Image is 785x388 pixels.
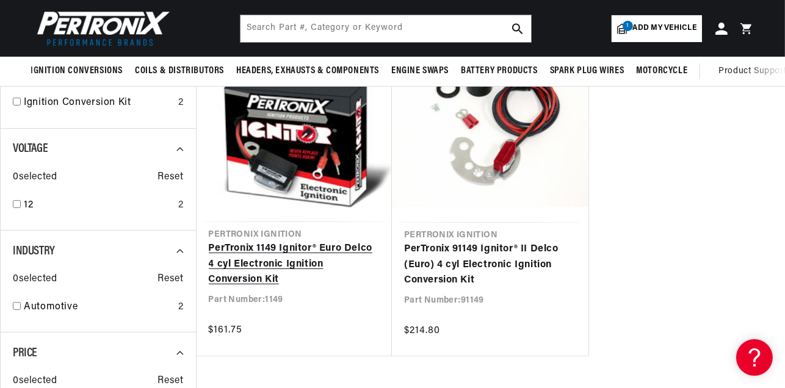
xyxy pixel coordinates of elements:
a: 1Add my vehicle [612,15,702,42]
span: Reset [158,271,184,287]
summary: Headers, Exhausts & Components [230,57,385,85]
a: Automotive [24,300,173,315]
span: 1 [623,21,633,31]
a: PerTronix 91149 Ignitor® II Delco (Euro) 4 cyl Electronic Ignition Conversion Kit [404,242,576,289]
button: search button [504,15,531,42]
summary: Engine Swaps [385,57,455,85]
span: Ignition Conversions [31,65,123,77]
span: Coils & Distributors [135,65,224,77]
span: Headers, Exhausts & Components [236,65,379,77]
span: Motorcycle [636,65,687,77]
summary: Motorcycle [630,57,693,85]
span: 0 selected [13,271,57,287]
div: 2 [178,95,184,111]
div: 2 [178,198,184,214]
summary: Spark Plug Wires [544,57,631,85]
span: Reset [158,170,184,185]
span: 0 selected [13,170,57,185]
summary: Battery Products [455,57,544,85]
span: Spark Plug Wires [550,65,624,77]
span: Price [13,347,37,359]
span: Battery Products [461,65,538,77]
input: Search Part #, Category or Keyword [241,15,531,42]
summary: Ignition Conversions [31,57,129,85]
a: PerTronix 1149 Ignitor® Euro Delco 4 cyl Electronic Ignition Conversion Kit [209,241,380,288]
span: Voltage [13,143,48,155]
span: Engine Swaps [391,65,449,77]
a: Ignition Conversion Kit [24,95,173,111]
a: 12 [24,198,173,214]
img: Pertronix [31,7,171,49]
summary: Coils & Distributors [129,57,230,85]
div: 2 [178,300,184,315]
span: Add my vehicle [633,23,696,34]
span: Industry [13,245,55,257]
